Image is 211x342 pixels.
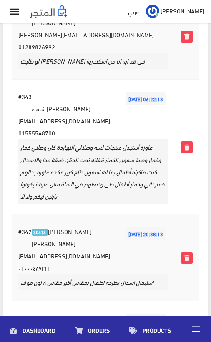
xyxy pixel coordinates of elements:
div: لو طلبت [PERSON_NAME] فى قد ايه انا من اسكندرية [18,53,167,69]
span: [PERSON_NAME] [161,5,204,16]
span: Products [143,325,171,335]
td: [PERSON_NAME] [PERSON_NAME] [EMAIL_ADDRESS][DOMAIN_NAME] [12,215,174,301]
span: [DATE] 06:22:18 [126,92,166,105]
div: استبدال اسدال بطرحة اطفال بمقاس أكبر مقاس ٨ لون موف [18,274,167,290]
i:  [9,6,21,18]
span: #343 [18,90,32,102]
u: عربي [128,6,139,17]
span: 30618 [32,229,48,235]
a: ... [PERSON_NAME] [146,4,204,18]
span: Orders [88,325,110,335]
td: شيماء [PERSON_NAME] [EMAIL_ADDRESS][DOMAIN_NAME] [12,80,174,215]
a: عربي [125,4,142,19]
span: #342 [18,225,32,237]
a: Orders [65,319,119,340]
img: . [30,5,67,18]
span: [DATE] 23:47:23 [126,314,166,326]
a: ٠١٠٠٠٤٨٧٣٢١ [18,262,50,273]
a: Products [119,319,181,340]
a: 01555548700 [18,127,55,138]
span: [DATE] 20:38:13 [126,227,166,240]
iframe: Drift Widget Chat Controller [169,285,201,316]
img: ... [146,5,159,18]
span: #341 [18,311,32,324]
a: 01289826992 [18,41,55,52]
i:  [191,324,201,334]
span: Dashboard [23,325,55,335]
div: عاوزة أستبدل منتجات لسه وصلالي النهاردة كان وصلني خمار وخمار وجيبة سمول الخمار قفلته تحت الدقن ضي... [18,139,167,204]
